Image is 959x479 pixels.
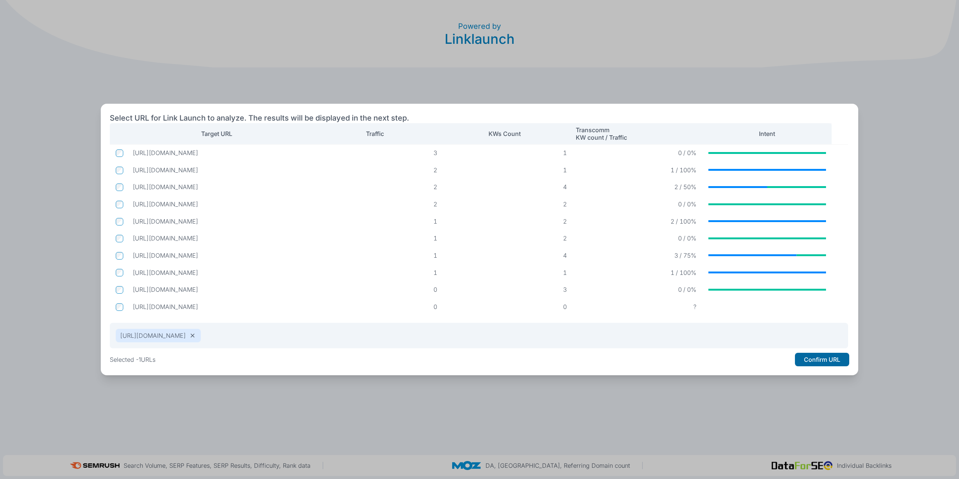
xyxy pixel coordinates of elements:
p: 4 [449,183,567,191]
p: 3 / 75% [579,252,696,259]
p: https://vancebell.com/blog/fix-the-wordpress-error-post-processing-of-the-image-failed-likely-bec... [133,200,308,208]
p: 2 [320,166,438,174]
p: 1 [320,234,438,242]
p: https://vancebell.com/about-me/ [133,149,308,157]
p: https://vancebell.com/search-engine-optimization/ [133,234,308,242]
p: 1 [449,269,567,276]
p: 1 [320,218,438,225]
p: KWs Count [488,130,521,137]
p: 0 / 0% [579,149,696,157]
p: Traffic [366,130,384,137]
p: https://vancebell.com/dentist-marketing/ [133,269,308,276]
p: 3 [449,286,567,293]
p: ? [579,303,696,310]
p: 2 [449,218,567,225]
p: 2 [449,234,567,242]
p: https://vancebell.com/blog/how-to-use-wordpress-tags/ [133,303,308,310]
p: [URL][DOMAIN_NAME] [120,332,186,339]
p: https://vancebell.com/wordpress-design/ [133,183,308,191]
p: 0 / 0% [579,234,696,242]
p: 0 / 0% [579,200,696,208]
h2: Select URL for Link Launch to analyze. The results will be displayed in the next step. [110,113,409,123]
p: 1 [449,166,567,174]
p: 2 / 50% [579,183,696,191]
p: 4 [449,252,567,259]
p: 2 [320,200,438,208]
p: Selected - 1 URLs [110,356,155,363]
p: 1 [449,149,567,157]
p: https://vancebell.com/website-maintenance/ [133,218,308,225]
p: https://vancebell.com/ [133,252,308,259]
p: 2 [320,183,438,191]
p: 2 [449,200,567,208]
p: Target URL [201,130,232,137]
p: 0 [320,303,438,310]
p: 1 / 100% [579,166,696,174]
p: Transcomm KW count / Traffic [576,126,627,141]
button: Confirm URL [795,353,849,366]
p: https://vancebell.com/blog/the-impact-of-apples-mail-privacy-protection-on-your-email-marketing-a... [133,286,308,293]
p: Intent [759,130,775,137]
p: 1 / 100% [579,269,696,276]
p: 1 [320,269,438,276]
p: 1 [320,252,438,259]
p: 2 / 100% [579,218,696,225]
p: https://vancebell.com/information-architecture/ [133,166,308,174]
p: 0 [449,303,567,310]
p: 0 / 0% [579,286,696,293]
p: 0 [320,286,438,293]
p: 3 [320,149,438,157]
